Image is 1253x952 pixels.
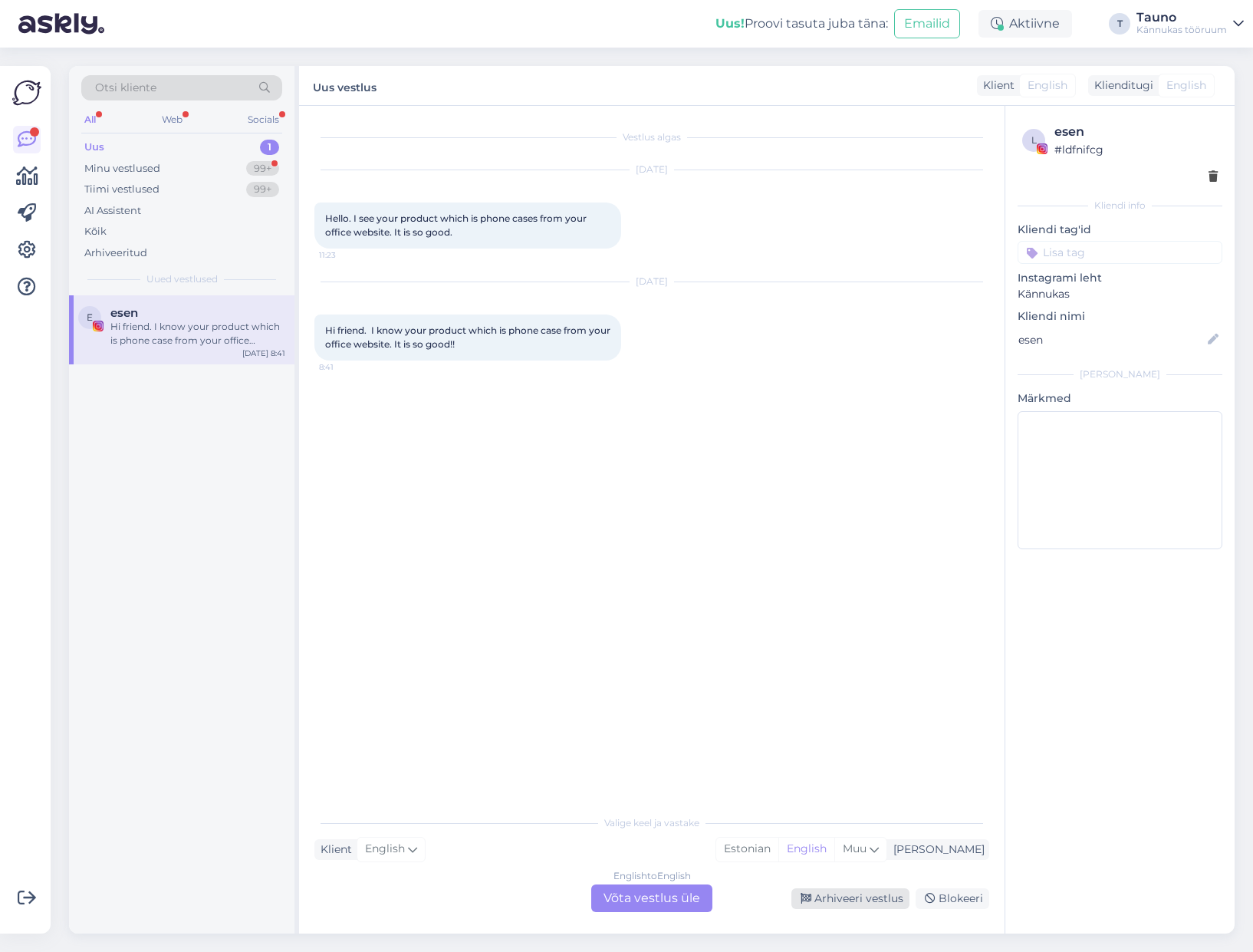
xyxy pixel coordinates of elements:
[95,80,156,96] span: Otsi kliente
[1166,77,1206,94] span: English
[1018,286,1222,302] p: Kännukas
[110,320,285,348] div: Hi friend. I know your product which is phone case from your office website. It is so good!!
[314,816,989,830] div: Valige keel ja vastake
[613,869,691,883] div: English to English
[159,110,186,130] div: Web
[978,10,1072,38] div: Aktiivne
[260,140,279,155] div: 1
[1018,331,1205,348] input: Lisa nimi
[1054,141,1218,158] div: # ldfnifcg
[715,15,888,33] div: Proovi tasuta juba täna:
[716,838,778,861] div: Estonian
[84,203,141,219] div: AI Assistent
[12,78,41,107] img: Askly Logo
[81,110,99,130] div: All
[1109,13,1130,35] div: T
[1136,12,1244,36] a: TaunoKännukas tööruum
[1018,390,1222,407] p: Märkmed
[314,163,989,176] div: [DATE]
[313,75,377,96] label: Uus vestlus
[1018,308,1222,324] p: Kliendi nimi
[245,110,282,130] div: Socials
[314,275,989,288] div: [DATE]
[791,888,909,909] div: Arhiveeri vestlus
[1018,222,1222,238] p: Kliendi tag'id
[319,361,377,373] span: 8:41
[314,130,989,144] div: Vestlus algas
[894,9,960,38] button: Emailid
[325,212,589,238] span: Hello. I see your product which is phone cases from your office website. It is so good.
[84,245,147,261] div: Arhiveeritud
[715,16,745,31] b: Uus!
[84,182,160,197] div: Tiimi vestlused
[1018,241,1222,264] input: Lisa tag
[887,842,985,858] div: [PERSON_NAME]
[314,842,352,858] div: Klient
[319,249,377,261] span: 11:23
[84,140,104,155] div: Uus
[84,161,160,176] div: Minu vestlused
[146,272,218,286] span: Uued vestlused
[246,182,279,197] div: 99+
[1054,123,1218,141] div: esen
[778,838,834,861] div: English
[1031,134,1037,146] span: l
[365,841,405,858] span: English
[843,842,867,855] span: Muu
[1136,24,1227,36] div: Kännukas tööruum
[325,324,613,350] span: Hi friend. I know your product which is phone case from your office website. It is so good!!
[1018,270,1222,286] p: Instagrami leht
[1018,199,1222,212] div: Kliendi info
[916,888,989,909] div: Blokeeri
[84,224,107,239] div: Kõik
[246,161,279,176] div: 99+
[110,306,138,320] span: esen
[1136,12,1227,24] div: Tauno
[87,311,93,323] span: e
[1088,77,1153,94] div: Klienditugi
[1018,367,1222,381] div: [PERSON_NAME]
[1028,77,1067,94] span: English
[977,77,1015,94] div: Klient
[242,348,285,359] div: [DATE] 8:41
[591,884,712,912] div: Võta vestlus üle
